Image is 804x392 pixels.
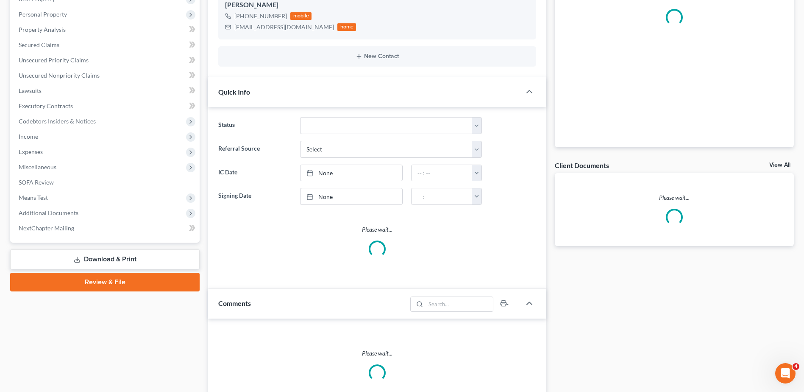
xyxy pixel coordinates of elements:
label: Status [214,117,295,134]
span: Personal Property [19,11,67,18]
span: SOFA Review [19,179,54,186]
span: Quick Info [218,88,250,96]
p: Please wait... [218,225,536,234]
span: Unsecured Nonpriority Claims [19,72,100,79]
a: Secured Claims [12,37,200,53]
span: Additional Documents [19,209,78,216]
span: NextChapter Mailing [19,224,74,232]
span: Expenses [19,148,43,155]
a: Lawsuits [12,83,200,98]
a: SOFA Review [12,175,200,190]
span: Codebtors Insiders & Notices [19,118,96,125]
a: None [300,188,402,204]
span: Executory Contracts [19,102,73,109]
div: mobile [290,12,312,20]
div: [EMAIL_ADDRESS][DOMAIN_NAME] [234,23,334,31]
input: Search... [426,297,493,311]
label: Referral Source [214,141,295,158]
p: Please wait... [555,193,794,202]
a: None [300,165,402,181]
label: Signing Date [214,188,295,205]
div: [PHONE_NUMBER] [234,12,287,20]
button: New Contact [225,53,529,60]
a: Property Analysis [12,22,200,37]
a: Download & Print [10,249,200,269]
p: Please wait... [218,349,536,358]
input: -- : -- [412,165,472,181]
iframe: Intercom live chat [775,363,796,384]
span: Unsecured Priority Claims [19,56,89,64]
div: home [337,23,356,31]
span: 4 [793,363,799,370]
span: Miscellaneous [19,163,56,171]
label: IC Date [214,165,295,182]
a: Unsecured Nonpriority Claims [12,68,200,83]
a: Review & File [10,273,200,291]
span: Lawsuits [19,87,42,94]
a: Unsecured Priority Claims [12,53,200,68]
span: Income [19,133,38,140]
a: NextChapter Mailing [12,221,200,236]
span: Property Analysis [19,26,66,33]
div: Client Documents [555,161,609,170]
span: Secured Claims [19,41,59,48]
input: -- : -- [412,188,472,204]
span: Comments [218,299,251,307]
a: View All [769,162,790,168]
span: Means Test [19,194,48,201]
a: Executory Contracts [12,98,200,114]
